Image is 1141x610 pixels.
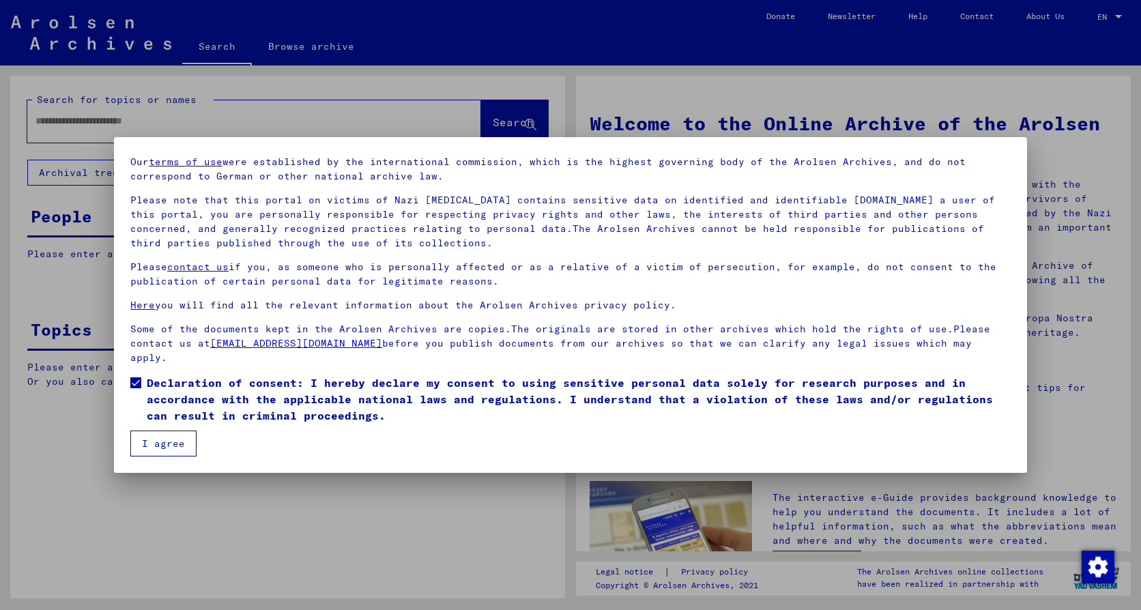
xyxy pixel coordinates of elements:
a: contact us [167,261,229,273]
a: terms of use [149,156,222,168]
p: Some of the documents kept in the Arolsen Archives are copies.The originals are stored in other a... [130,322,1011,365]
p: Please note that this portal on victims of Nazi [MEDICAL_DATA] contains sensitive data on identif... [130,193,1011,250]
a: Here [130,299,155,311]
p: Please if you, as someone who is personally affected or as a relative of a victim of persecution,... [130,260,1011,289]
span: Declaration of consent: I hereby declare my consent to using sensitive personal data solely for r... [147,375,1011,424]
a: [EMAIL_ADDRESS][DOMAIN_NAME] [210,337,382,349]
p: Our were established by the international commission, which is the highest governing body of the ... [130,155,1011,184]
img: Change consent [1082,551,1114,583]
button: I agree [130,431,197,456]
p: you will find all the relevant information about the Arolsen Archives privacy policy. [130,298,1011,313]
